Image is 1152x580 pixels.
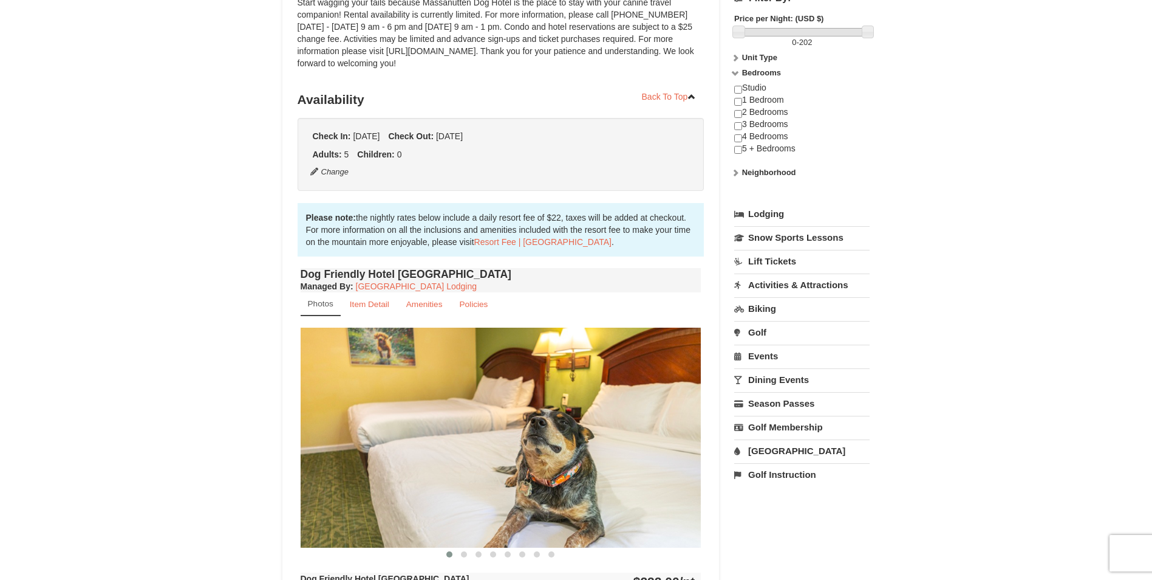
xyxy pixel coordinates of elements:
[388,131,434,141] strong: Check Out:
[451,292,496,316] a: Policies
[792,38,796,47] span: 0
[353,131,380,141] span: [DATE]
[313,150,342,159] strong: Adults:
[397,150,402,159] span: 0
[436,131,463,141] span: [DATE]
[308,299,333,308] small: Photos
[734,321,870,344] a: Golf
[734,392,870,415] a: Season Passes
[301,292,341,316] a: Photos
[301,328,701,547] img: 18876286-336-12a840d7.jpg
[742,53,777,62] strong: Unit Type
[398,292,451,316] a: Amenities
[634,88,704,106] a: Back To Top
[298,88,704,112] h3: Availability
[742,68,781,77] strong: Bedrooms
[734,82,870,167] div: Studio 1 Bedroom 2 Bedrooms 3 Bedrooms 4 Bedrooms 5 + Bedrooms
[301,268,701,280] h4: Dog Friendly Hotel [GEOGRAPHIC_DATA]
[734,463,870,486] a: Golf Instruction
[734,36,870,49] label: -
[734,345,870,367] a: Events
[357,150,394,159] strong: Children:
[459,300,488,309] small: Policies
[356,281,477,291] a: [GEOGRAPHIC_DATA] Lodging
[301,281,350,291] span: Managed By
[734,203,870,225] a: Lodging
[799,38,813,47] span: 202
[734,416,870,438] a: Golf Membership
[734,226,870,249] a: Snow Sports Lessons
[734,297,870,320] a: Biking
[350,300,389,309] small: Item Detail
[310,165,350,179] button: Change
[734,440,870,462] a: [GEOGRAPHIC_DATA]
[313,131,351,141] strong: Check In:
[301,281,353,291] strong: :
[474,237,612,247] a: Resort Fee | [GEOGRAPHIC_DATA]
[734,250,870,272] a: Lift Tickets
[734,368,870,391] a: Dining Events
[298,203,704,257] div: the nightly rates below include a daily resort fee of $22, taxes will be added at checkout. For m...
[734,274,870,296] a: Activities & Attractions
[342,292,397,316] a: Item Detail
[742,168,796,177] strong: Neighborhood
[406,300,443,309] small: Amenities
[344,150,349,159] span: 5
[306,213,356,223] strong: Please note:
[734,14,823,23] strong: Price per Night: (USD $)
